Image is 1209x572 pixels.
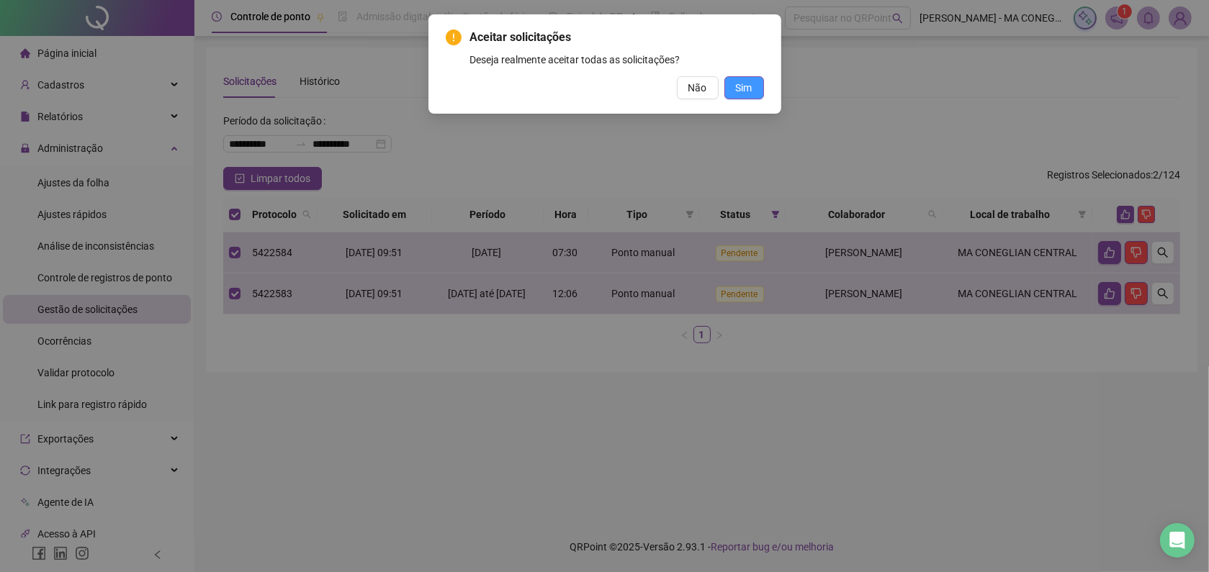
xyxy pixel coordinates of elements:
[1160,523,1195,558] div: Open Intercom Messenger
[688,80,707,96] span: Não
[736,80,752,96] span: Sim
[724,76,764,99] button: Sim
[470,52,764,68] div: Deseja realmente aceitar todas as solicitações?
[446,29,462,45] span: exclamation-circle
[677,76,719,99] button: Não
[470,29,764,46] span: Aceitar solicitações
